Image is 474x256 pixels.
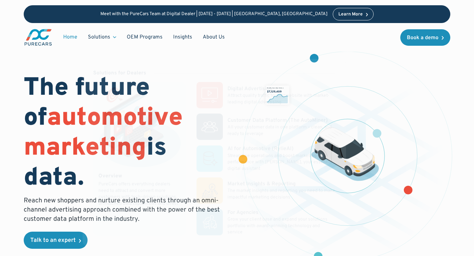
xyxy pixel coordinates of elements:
[227,145,294,152] div: AI for Automotive (RylieAI)
[121,31,168,43] a: OEM Programs
[197,82,335,108] a: Digital AdvertisingAttract quality traffic to your website with market-leading digital advertising
[100,12,328,17] p: Meet with the PureCars Team at Digital Dealer | [DATE] - [DATE] | [GEOGRAPHIC_DATA], [GEOGRAPHIC_...
[24,74,229,194] h1: The future of is data.
[93,82,186,235] a: marketing illustration showing social media channels and campaignsOverviewPureCars offers everyth...
[197,114,335,140] a: Customer Data Platform (The AutoMiner)All your customer data in one platform – clean, and ready t...
[168,31,197,43] a: Insights
[400,29,450,46] a: Book a demo
[98,87,181,167] img: marketing illustration showing social media channels and campaigns
[227,153,335,172] p: Streamline operations and boost marketing performance with [PERSON_NAME], your essential digital ...
[227,124,335,137] p: All your customer data in one platform – clean, and ready to leverage
[98,172,122,180] div: Overview
[227,180,296,188] div: Market Insights & Reporting
[407,35,438,40] div: Book a demo
[338,12,363,17] div: Learn More
[93,69,146,77] div: Solutions for Dealers
[24,28,53,46] a: main
[227,188,335,200] p: The market insights and reporting you need to make impactful marketing decisions
[24,103,183,164] span: automotive marketing
[30,238,76,243] div: Talk to an expert
[24,232,88,249] a: Talk to an expert
[24,196,224,224] p: Reach new shoppers and nurture existing clients through an omni-channel advertising approach comb...
[227,116,328,124] div: Customer Data Platform (The AutoMiner)
[227,216,335,236] p: Grow your client base and expand your solutions portfolio with award-winning technology and service
[58,31,83,43] a: Home
[88,34,110,41] div: Solutions
[197,145,335,172] a: AI for Automotive (RylieAI)Streamline operations and boost marketing performance with [PERSON_NAM...
[227,92,335,105] p: Attract quality traffic to your website with market-leading digital advertising
[98,217,122,222] div: Learn more
[227,209,258,216] div: For Agencies
[98,181,181,213] div: PureCars offers everything dealers need to attract and convert more customers with tech-driven so...
[24,28,53,46] img: purecars logo
[227,85,272,92] div: Digital Advertising
[83,59,346,246] nav: Solutions
[333,8,374,20] a: Learn More
[83,31,121,43] div: Solutions
[197,209,335,235] a: For AgenciesGrow your client base and expand your solutions portfolio with award-winning technolo...
[197,177,335,203] a: Market Insights & ReportingThe market insights and reporting you need to make impactful marketing...
[197,31,230,43] a: About Us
